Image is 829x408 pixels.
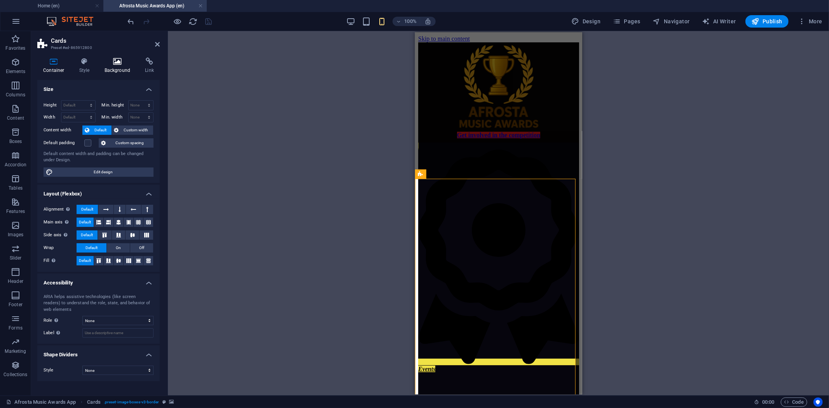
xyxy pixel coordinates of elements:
[169,400,174,404] i: This element contains a background
[82,328,154,338] input: Use a descriptive name
[569,15,604,28] div: Design (Ctrl+Alt+Y)
[44,126,82,135] label: Content width
[139,243,144,253] span: Off
[87,398,100,407] span: Click to select. Double-click to edit
[37,80,160,94] h4: Size
[44,218,77,227] label: Main axis
[55,167,151,177] span: Edit design
[650,15,693,28] button: Navigator
[6,208,25,214] p: Features
[112,126,154,135] button: Custom width
[784,398,804,407] span: Code
[102,103,128,107] label: Min. height
[37,345,160,359] h4: Shape Dividers
[754,398,775,407] h6: Session time
[81,205,93,214] span: Default
[6,68,26,75] p: Elements
[99,138,154,148] button: Custom spacing
[9,302,23,308] p: Footer
[107,243,130,253] button: On
[5,45,25,51] p: Favorites
[44,115,61,119] label: Width
[77,218,94,227] button: Default
[798,17,822,25] span: More
[3,371,27,378] p: Collections
[139,58,160,74] h4: Link
[121,126,151,135] span: Custom width
[162,400,166,404] i: This element is a customizable preset
[44,294,154,313] div: ARIA helps assistive technologies (like screen readers) to understand the role, state, and behavi...
[6,92,25,98] p: Columns
[37,58,73,74] h4: Container
[393,17,420,26] button: 100%
[44,230,77,240] label: Side axis
[44,256,77,265] label: Fill
[44,243,77,253] label: Wrap
[77,230,98,240] button: Default
[44,316,60,325] span: Role
[752,17,782,25] span: Publish
[108,138,151,148] span: Custom spacing
[795,15,826,28] button: More
[610,15,643,28] button: Pages
[77,243,106,253] button: Default
[44,368,54,373] span: Style
[73,58,99,74] h4: Style
[44,103,61,107] label: Height
[104,398,159,407] span: . preset-image-boxes-v3-border
[9,185,23,191] p: Tables
[813,398,823,407] button: Usercentrics
[44,151,154,164] div: Default content width and padding can be changed under Design.
[424,18,431,25] i: On resize automatically adjust zoom level to fit chosen device.
[653,17,690,25] span: Navigator
[9,325,23,331] p: Forms
[79,256,91,265] span: Default
[45,17,103,26] img: Editor Logo
[189,17,198,26] i: Reload page
[77,256,94,265] button: Default
[613,17,640,25] span: Pages
[569,15,604,28] button: Design
[6,398,76,407] a: Click to cancel selection. Double-click to open Pages
[7,115,24,121] p: Content
[126,17,136,26] button: undo
[44,167,154,177] button: Edit design
[188,17,198,26] button: reload
[3,3,55,10] a: Skip to main content
[44,138,84,148] label: Default padding
[404,17,417,26] h6: 100%
[127,17,136,26] i: Undo: Change distance (Ctrl+Z)
[99,58,140,74] h4: Background
[8,278,23,284] p: Header
[44,205,77,214] label: Alignment
[116,243,121,253] span: On
[77,205,98,214] button: Default
[102,115,128,119] label: Min. width
[9,138,22,145] p: Boxes
[762,398,774,407] span: 00 00
[92,126,109,135] span: Default
[702,17,736,25] span: AI Writer
[86,243,98,253] span: Default
[768,399,769,405] span: :
[103,2,207,10] h4: Afrosta Music Awards App (en)
[130,243,153,253] button: Off
[699,15,739,28] button: AI Writer
[37,185,160,199] h4: Layout (Flexbox)
[79,218,91,227] span: Default
[82,126,112,135] button: Default
[745,15,789,28] button: Publish
[572,17,601,25] span: Design
[51,44,144,51] h3: Preset #ed-865912800
[37,274,160,288] h4: Accessibility
[781,398,807,407] button: Code
[87,398,173,407] nav: breadcrumb
[51,37,160,44] h2: Cards
[81,230,93,240] span: Default
[10,255,22,261] p: Slider
[5,348,26,354] p: Marketing
[8,232,24,238] p: Images
[5,162,26,168] p: Accordion
[44,328,82,338] label: Label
